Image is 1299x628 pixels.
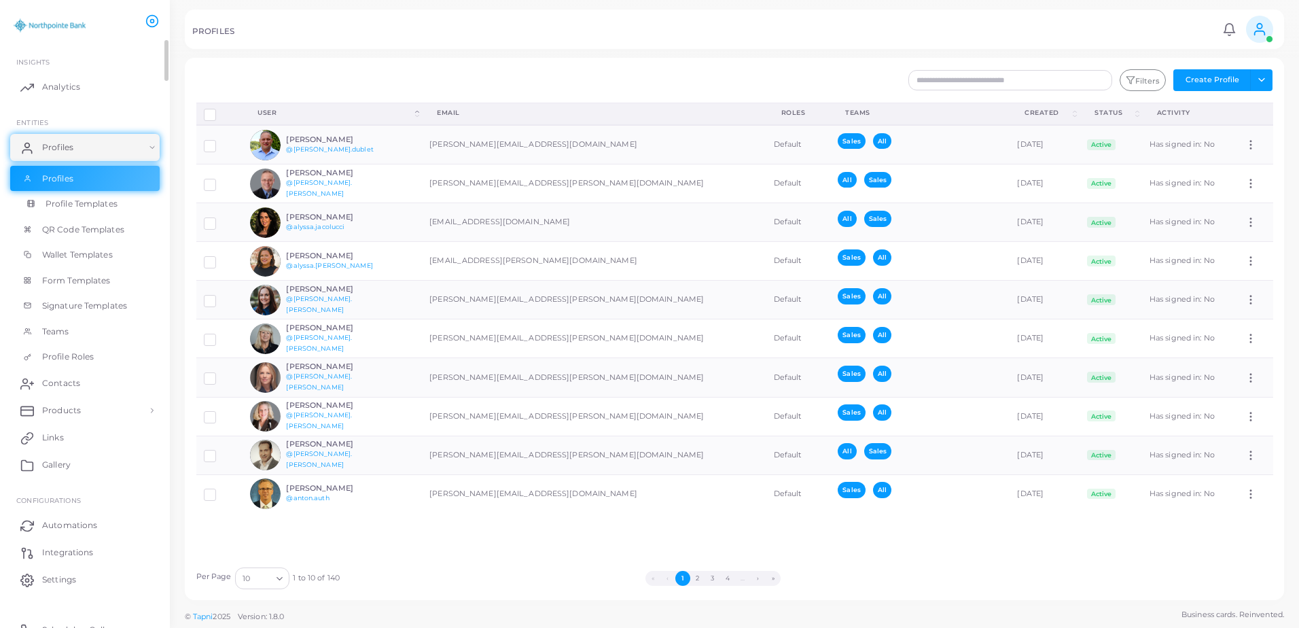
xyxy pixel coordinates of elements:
span: All [873,288,891,304]
td: Default [766,397,831,436]
span: Sales [838,288,866,304]
h6: [PERSON_NAME] [286,135,386,144]
span: All [873,482,891,498]
a: @[PERSON_NAME].[PERSON_NAME] [286,334,352,352]
a: @[PERSON_NAME].[PERSON_NAME] [286,295,352,313]
h6: [PERSON_NAME] [286,213,386,222]
span: Sales [838,327,866,343]
div: activity [1157,108,1222,118]
span: Active [1087,294,1116,305]
a: @[PERSON_NAME].dublet [286,145,373,153]
img: avatar [250,401,281,432]
a: Analytics [10,73,160,101]
a: Links [10,424,160,451]
div: Status [1095,108,1133,118]
span: Sales [864,211,892,226]
div: Email [437,108,751,118]
span: Active [1087,372,1116,383]
span: All [873,327,891,343]
span: Has signed in: No [1150,178,1215,188]
img: avatar [250,285,281,315]
td: Default [766,164,831,203]
span: Has signed in: No [1150,411,1215,421]
td: [DATE] [1010,436,1080,474]
td: [DATE] [1010,242,1080,281]
td: [PERSON_NAME][EMAIL_ADDRESS][PERSON_NAME][DOMAIN_NAME] [422,319,766,358]
span: Profiles [42,141,73,154]
td: [DATE] [1010,397,1080,436]
td: Default [766,436,831,474]
td: [EMAIL_ADDRESS][PERSON_NAME][DOMAIN_NAME] [422,242,766,281]
td: [PERSON_NAME][EMAIL_ADDRESS][PERSON_NAME][DOMAIN_NAME] [422,281,766,319]
a: logo [12,13,88,38]
button: Go to last page [766,571,781,586]
span: ENTITIES [16,118,48,126]
a: Wallet Templates [10,242,160,268]
span: 1 to 10 of 140 [293,573,340,584]
img: avatar [250,169,281,199]
td: Default [766,242,831,281]
span: All [838,443,856,459]
span: 10 [243,572,250,586]
a: Contacts [10,370,160,397]
td: [DATE] [1010,164,1080,203]
th: Row-selection [196,103,243,125]
td: [EMAIL_ADDRESS][DOMAIN_NAME] [422,203,766,242]
h6: [PERSON_NAME] [286,362,386,371]
span: Sales [864,172,892,188]
img: avatar [250,207,281,238]
a: Profiles [10,166,160,192]
span: Automations [42,519,97,531]
span: Sales [838,249,866,265]
h6: [PERSON_NAME] [286,285,386,294]
a: @[PERSON_NAME].[PERSON_NAME] [286,372,352,391]
td: [DATE] [1010,358,1080,397]
h5: PROFILES [192,27,234,36]
button: Filters [1120,69,1166,91]
button: Create Profile [1173,69,1251,91]
span: QR Code Templates [42,224,124,236]
a: @[PERSON_NAME].[PERSON_NAME] [286,450,352,468]
span: Has signed in: No [1150,256,1215,265]
span: All [838,211,856,226]
span: Version: 1.8.0 [238,612,285,621]
span: Active [1087,450,1116,461]
td: [PERSON_NAME][EMAIL_ADDRESS][PERSON_NAME][DOMAIN_NAME] [422,397,766,436]
span: Has signed in: No [1150,217,1215,226]
span: © [185,611,284,623]
a: @[PERSON_NAME].[PERSON_NAME] [286,411,352,430]
a: QR Code Templates [10,217,160,243]
span: Products [42,404,81,417]
span: Active [1087,333,1116,344]
span: Sales [838,133,866,149]
span: Sales [838,366,866,381]
span: Active [1087,489,1116,500]
td: Default [766,358,831,397]
th: Action [1237,103,1273,125]
td: [PERSON_NAME][EMAIL_ADDRESS][PERSON_NAME][DOMAIN_NAME] [422,164,766,203]
div: Created [1025,108,1070,118]
img: avatar [250,324,281,354]
span: Has signed in: No [1150,489,1215,498]
span: Has signed in: No [1150,333,1215,343]
span: Active [1087,411,1116,421]
a: @anton.auth [286,494,329,502]
span: Settings [42,574,76,586]
div: Search for option [235,568,289,589]
span: Active [1087,178,1116,189]
span: Integrations [42,546,93,559]
span: Has signed in: No [1150,450,1215,459]
td: [DATE] [1010,474,1080,513]
span: Analytics [42,81,80,93]
span: Has signed in: No [1150,294,1215,304]
label: Per Page [196,572,232,582]
a: Signature Templates [10,293,160,319]
td: [DATE] [1010,203,1080,242]
img: avatar [250,362,281,393]
a: @alyssa.jacolucci [286,223,344,230]
span: Links [42,432,64,444]
a: @[PERSON_NAME].[PERSON_NAME] [286,179,352,197]
td: Default [766,281,831,319]
span: Has signed in: No [1150,372,1215,382]
span: Profiles [42,173,73,185]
